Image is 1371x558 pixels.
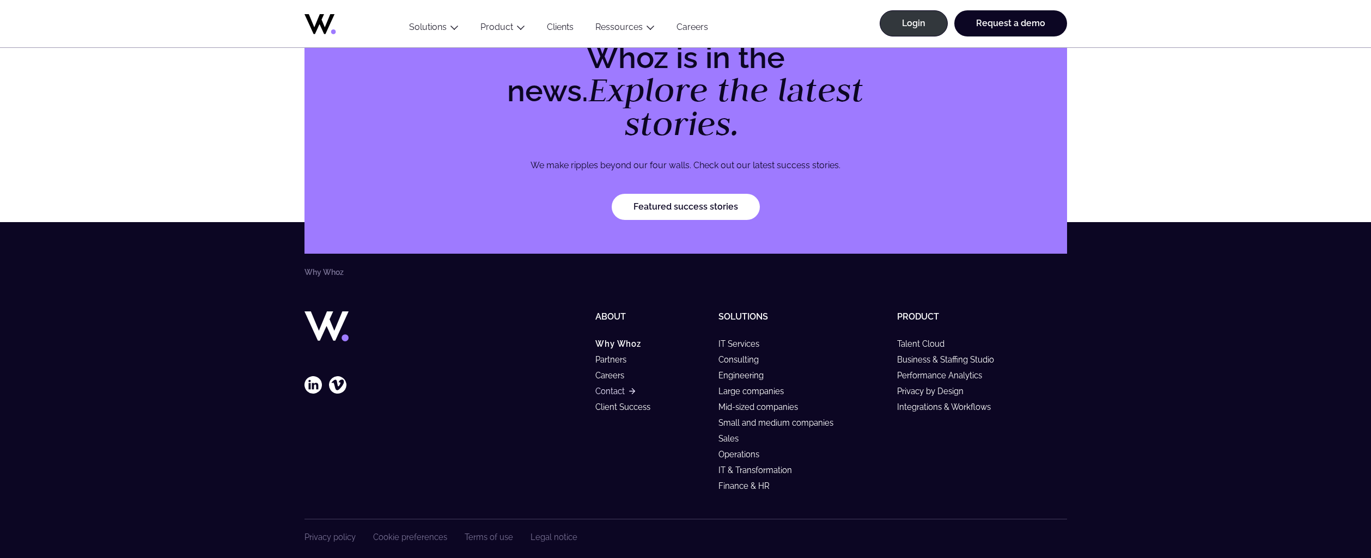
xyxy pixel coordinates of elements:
nav: Breadcrumbs [304,268,1067,277]
a: IT Services [718,339,769,348]
p: Whoz is in the news. [498,42,873,140]
button: Solutions [398,22,470,36]
a: Product [480,22,513,32]
em: Explore the latest stories. [588,68,864,145]
p: We make ripples beyond our four walls. Check out our latest success stories. [498,158,873,172]
a: Engineering [718,371,773,380]
h5: Solutions [718,311,888,322]
nav: Footer Navigation [304,532,577,542]
a: Small and medium companies [718,418,843,427]
a: Large companies [718,387,794,396]
a: Operations [718,450,769,459]
a: Careers [595,371,634,380]
a: Request a demo [954,10,1067,36]
a: Ressources [595,22,643,32]
a: Client Success [595,402,660,412]
a: IT & Transformation [718,465,802,475]
a: Partners [595,355,636,364]
a: Clients [536,22,584,36]
a: Careers [666,22,719,36]
a: Featured success stories [612,194,760,220]
a: Finance & HR [718,481,779,490]
button: Ressources [584,22,666,36]
a: Legal notice [531,532,577,542]
a: Terms of use [465,532,513,542]
a: Sales [718,434,748,443]
a: Cookie preferences [373,532,447,542]
a: Business & Staffing Studio [897,355,1004,364]
a: Privacy by Design [897,387,973,396]
a: Mid-sized companies [718,402,808,412]
a: Performance Analytics [897,371,992,380]
button: Product [470,22,536,36]
a: Contact [595,387,635,396]
a: Privacy policy [304,532,356,542]
a: Integrations & Workflows [897,402,1001,412]
a: Product [897,311,939,322]
a: Talent Cloud [897,339,954,348]
iframe: Chatbot [1299,486,1356,543]
h5: About [595,311,709,322]
a: Login [880,10,948,36]
li: Why Whoz [304,268,344,277]
a: Consulting [718,355,769,364]
a: Why Whoz [595,339,651,348]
